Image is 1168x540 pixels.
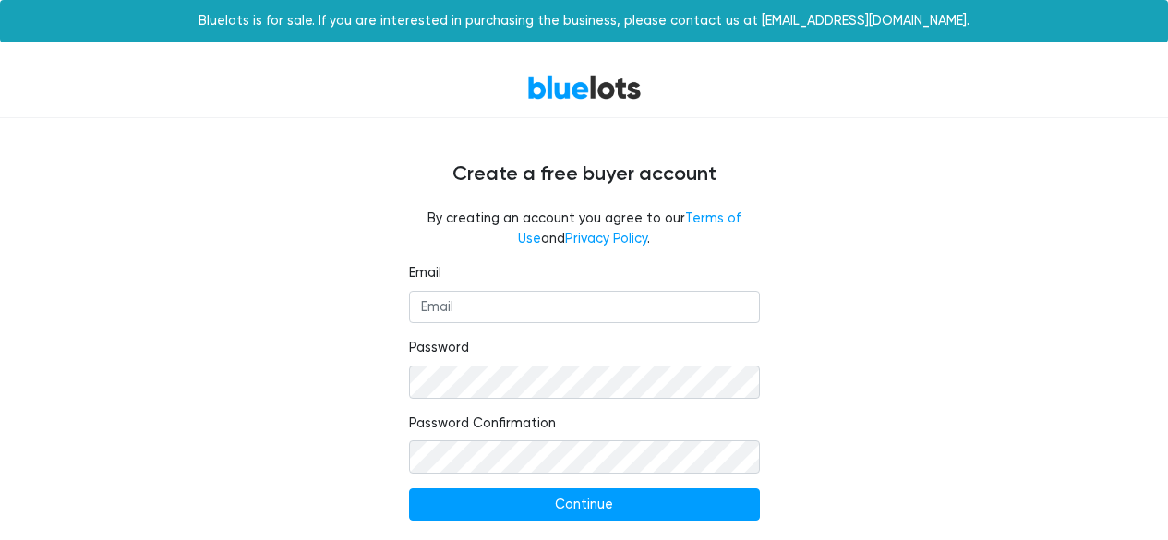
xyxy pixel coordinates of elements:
[409,414,556,434] label: Password Confirmation
[409,263,441,283] label: Email
[409,488,760,522] input: Continue
[518,210,741,246] a: Terms of Use
[527,74,642,101] a: BlueLots
[409,209,760,248] fieldset: By creating an account you agree to our and .
[30,162,1138,186] h4: Create a free buyer account
[565,231,647,246] a: Privacy Policy
[409,338,469,358] label: Password
[409,291,760,324] input: Email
